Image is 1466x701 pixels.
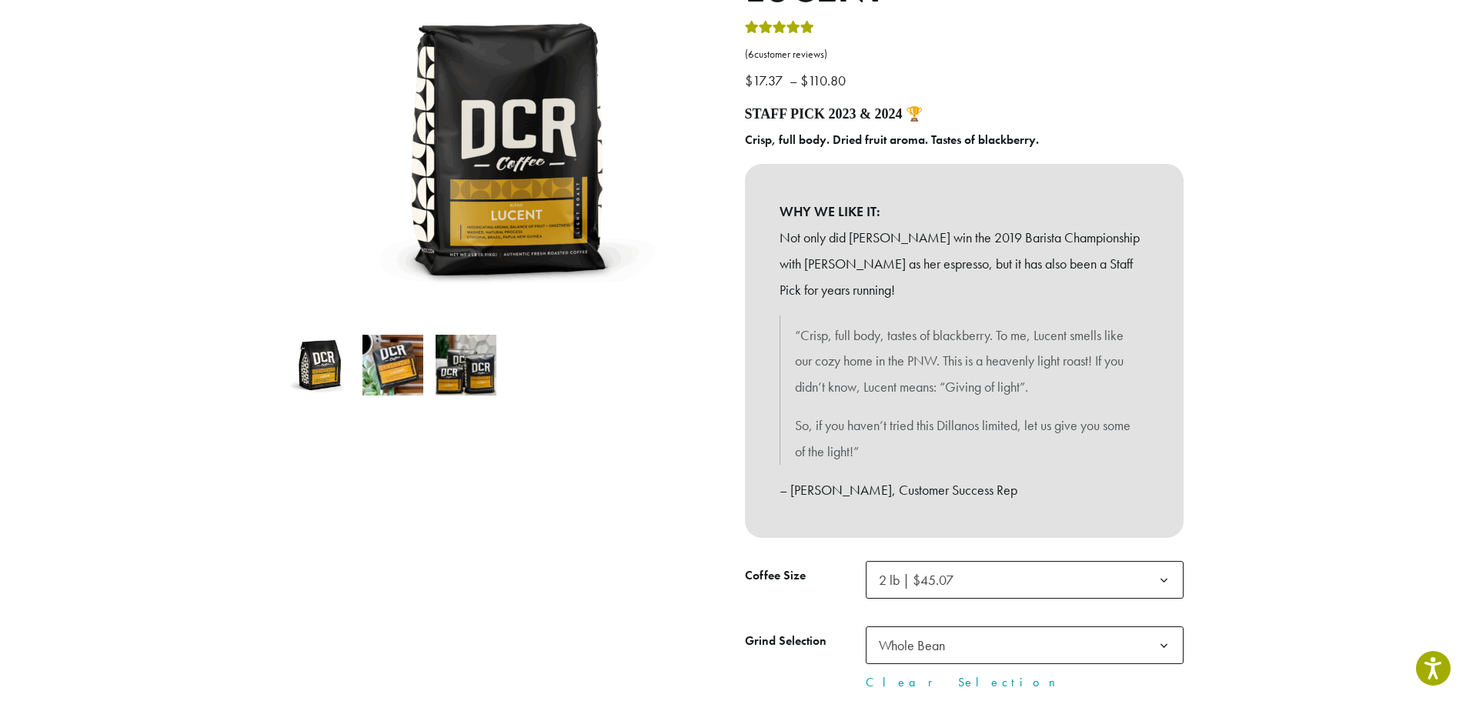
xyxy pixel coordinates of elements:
[873,565,969,595] span: 2 lb | $45.07
[745,630,866,653] label: Grind Selection
[879,571,953,589] span: 2 lb | $45.07
[866,673,1184,692] a: Clear Selection
[879,636,945,654] span: Whole Bean
[780,199,1149,225] b: WHY WE LIKE IT:
[289,335,350,396] img: Lucent
[795,412,1134,465] p: So, if you haven’t tried this Dillanos limited, let us give you some of the light!”
[780,225,1149,302] p: Not only did [PERSON_NAME] win the 2019 Barista Championship with [PERSON_NAME] as her espresso, ...
[745,72,786,89] bdi: 17.37
[745,47,1184,62] a: (6customer reviews)
[745,132,1039,148] b: Crisp, full body. Dried fruit aroma. Tastes of blackberry.
[873,630,960,660] span: Whole Bean
[745,565,866,587] label: Coffee Size
[748,48,754,61] span: 6
[436,335,496,396] img: Lucent - Image 3
[866,561,1184,599] span: 2 lb | $45.07
[362,335,423,396] img: Lucent - Image 2
[800,72,808,89] span: $
[800,72,850,89] bdi: 110.80
[745,72,753,89] span: $
[745,18,814,42] div: Rated 5.00 out of 5
[795,322,1134,400] p: “Crisp, full body, tastes of blackberry. To me, Lucent smells like our cozy home in the PNW. This...
[745,106,1184,123] h4: STAFF PICK 2023 & 2024 🏆
[790,72,797,89] span: –
[866,626,1184,664] span: Whole Bean
[780,477,1149,503] p: – [PERSON_NAME], Customer Success Rep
